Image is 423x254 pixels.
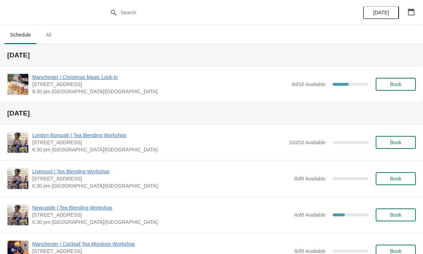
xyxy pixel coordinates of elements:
button: Book [376,208,416,221]
span: Liverpool | Tea Blending Workshop [32,168,291,175]
input: Search [120,6,317,19]
span: London Borough | Tea Blending Workshop [32,132,285,139]
span: 6:30 pm [GEOGRAPHIC_DATA]/[GEOGRAPHIC_DATA] [32,146,285,153]
span: 4 of 6 Available [294,212,325,218]
span: 10 of 10 Available [289,140,325,145]
button: [DATE] [363,6,399,19]
img: London Borough | Tea Blending Workshop | 7 Park St, London SE1 9AB, UK | 6:30 pm Europe/London [8,132,28,153]
span: Book [390,212,401,218]
span: [STREET_ADDRESS] [32,211,291,218]
button: Book [376,78,416,91]
span: [DATE] [373,10,389,15]
span: 6:30 pm [GEOGRAPHIC_DATA]/[GEOGRAPHIC_DATA] [32,218,291,226]
span: Manchester | Cocktail Tea Mixology Workshop [32,240,291,248]
span: Schedule [4,28,37,41]
button: Book [376,136,416,149]
span: All [39,28,57,41]
h2: [DATE] [7,52,416,59]
span: Book [390,176,401,182]
span: 8 of 8 Available [294,248,325,254]
img: Liverpool | Tea Blending Workshop | 106 Bold St, Liverpool , L1 4EZ | 6:30 pm Europe/London [8,168,28,189]
span: Manchester | Christmas Magic Lock-In [32,74,288,81]
button: Book [376,172,416,185]
span: [STREET_ADDRESS] [32,139,285,146]
span: Book [390,248,401,254]
span: 6:30 pm [GEOGRAPHIC_DATA]/[GEOGRAPHIC_DATA] [32,88,288,95]
span: Book [390,140,401,145]
span: 9 of 16 Available [291,81,325,87]
span: 6:30 pm [GEOGRAPHIC_DATA]/[GEOGRAPHIC_DATA] [32,182,291,189]
h2: [DATE] [7,110,416,117]
img: Manchester | Christmas Magic Lock-In | 57 Church St, Manchester, M4 1PD | 6:30 pm Europe/London [8,74,28,95]
span: Newcastle | Tea Blending Workshop [32,204,291,211]
span: 8 of 8 Available [294,176,325,182]
span: [STREET_ADDRESS] [32,175,291,182]
img: Newcastle | Tea Blending Workshop | 123 Grainger Street, Newcastle upon Tyne, NE1 5AE | 6:30 pm E... [8,204,28,225]
span: Book [390,81,401,87]
span: [STREET_ADDRESS] [32,81,288,88]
